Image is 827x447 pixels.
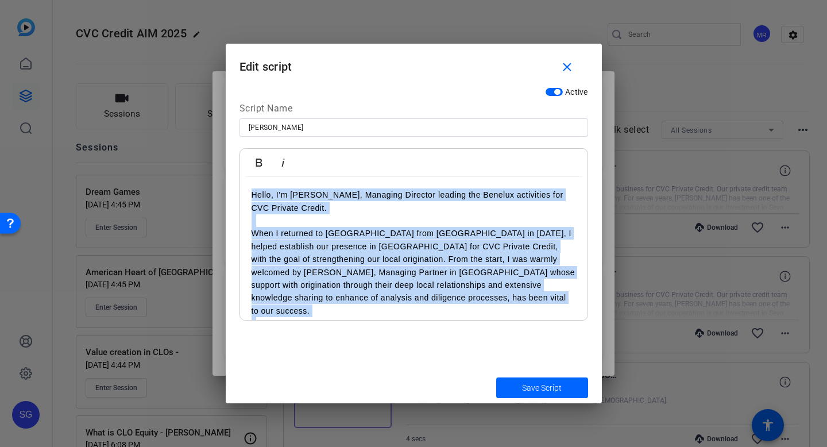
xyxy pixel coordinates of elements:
[252,190,563,212] span: Hello, I’m [PERSON_NAME], Managing Director leading the Benelux activities for CVC Private Credit.
[252,227,576,317] p: When I returned to [GEOGRAPHIC_DATA] from [GEOGRAPHIC_DATA] in [DATE], I helped establish our pre...
[239,102,588,119] div: Script Name
[248,151,270,174] button: Bold (⌘B)
[565,87,588,97] span: Active
[560,60,574,75] mat-icon: close
[272,151,294,174] button: Italic (⌘I)
[496,377,588,398] button: Save Script
[249,121,579,134] input: Enter Script Name
[226,44,602,81] h1: Edit script
[522,382,562,394] span: Save Script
